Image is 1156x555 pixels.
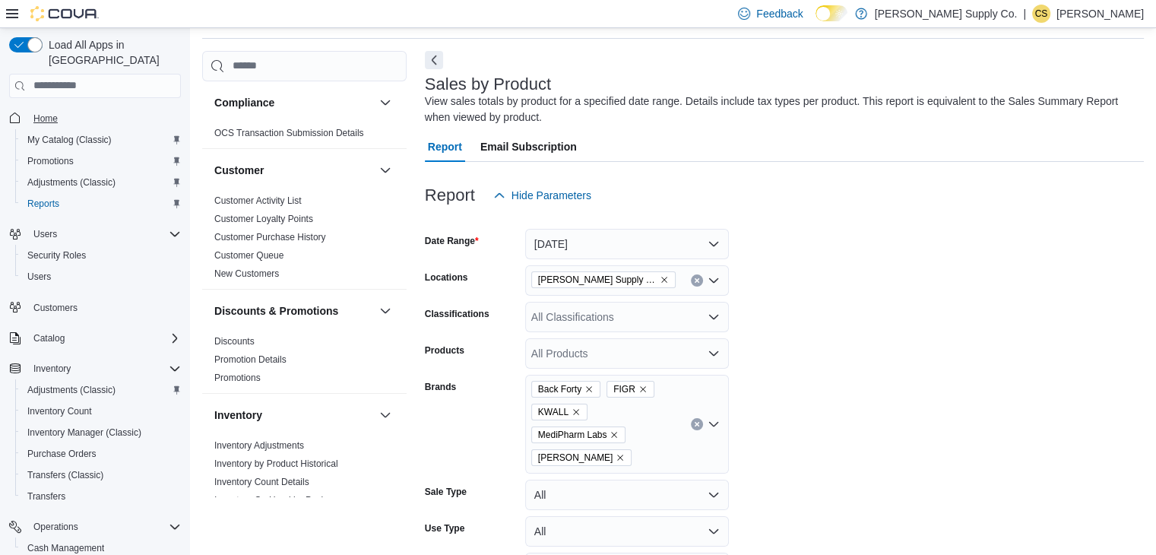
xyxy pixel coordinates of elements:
a: Reports [21,195,65,213]
button: Remove Papa's Herb from selection in this group [616,453,625,462]
span: Inventory by Product Historical [214,458,338,470]
span: Operations [33,521,78,533]
label: Products [425,344,464,357]
button: Adjustments (Classic) [15,379,187,401]
span: My Catalog (Classic) [27,134,112,146]
span: J. Supply Co. [531,271,676,288]
button: Transfers [15,486,187,507]
a: Inventory Adjustments [214,440,304,451]
span: Feedback [756,6,803,21]
button: Next [425,51,443,69]
h3: Report [425,186,475,205]
span: Email Subscription [480,132,577,162]
a: Promotion Details [214,354,287,365]
span: Promotion Details [214,354,287,366]
button: Adjustments (Classic) [15,172,187,193]
span: KWALL [538,404,568,420]
a: Home [27,109,64,128]
h3: Compliance [214,95,274,110]
button: Compliance [376,94,394,112]
span: Customer Activity List [214,195,302,207]
span: KWALL [531,404,588,420]
span: Adjustments (Classic) [27,176,116,189]
button: Inventory [27,360,77,378]
div: Customer [202,192,407,289]
h3: Sales by Product [425,75,551,94]
div: Charisma Santos [1032,5,1050,23]
span: Home [33,113,58,125]
button: Users [27,225,63,243]
p: [PERSON_NAME] Supply Co. [875,5,1018,23]
a: Customer Queue [214,250,283,261]
a: Security Roles [21,246,92,265]
button: Home [3,107,187,129]
span: Purchase Orders [21,445,181,463]
a: My Catalog (Classic) [21,131,118,149]
a: Transfers [21,487,71,506]
a: Customer Activity List [214,195,302,206]
button: Users [3,224,187,245]
span: Customers [27,298,181,317]
a: Promotions [21,152,80,170]
label: Classifications [425,308,489,320]
span: Home [27,109,181,128]
span: Catalog [27,329,181,347]
a: Adjustments (Classic) [21,173,122,192]
button: Inventory [214,408,373,423]
a: Purchase Orders [21,445,103,463]
button: Clear input [691,418,703,430]
button: Customer [214,163,373,178]
button: Remove MediPharm Labs from selection in this group [610,430,619,439]
button: All [525,516,729,547]
h3: Discounts & Promotions [214,303,338,319]
span: Hide Parameters [511,188,591,203]
span: Inventory Adjustments [214,439,304,452]
span: Inventory Manager (Classic) [21,423,181,442]
button: Operations [3,516,187,538]
button: [DATE] [525,229,729,259]
label: Date Range [425,235,479,247]
span: Purchase Orders [27,448,97,460]
button: Remove FIGR from selection in this group [638,385,648,394]
button: Remove Back Forty from selection in this group [584,385,594,394]
span: Inventory Count Details [214,476,309,488]
label: Sale Type [425,486,467,498]
button: Inventory [376,406,394,424]
a: Customer Loyalty Points [214,214,313,224]
div: View sales totals by product for a specified date range. Details include tax types per product. T... [425,94,1136,125]
label: Brands [425,381,456,393]
a: Customer Purchase History [214,232,326,243]
p: | [1023,5,1026,23]
span: Adjustments (Classic) [21,381,181,399]
a: Inventory by Product Historical [214,458,338,469]
label: Use Type [425,522,464,534]
a: New Customers [214,268,279,279]
span: MediPharm Labs [538,427,607,442]
a: Inventory Manager (Classic) [21,423,147,442]
span: My Catalog (Classic) [21,131,181,149]
span: Catalog [33,332,65,344]
span: Users [21,268,181,286]
button: Remove KWALL from selection in this group [572,408,581,417]
button: Open list of options [708,347,720,360]
div: Compliance [202,124,407,148]
span: Inventory [27,360,181,378]
button: Users [15,266,187,287]
button: Catalog [27,329,71,347]
span: Discounts [214,335,255,347]
a: Customers [27,299,84,317]
a: Inventory Count Details [214,477,309,487]
button: Security Roles [15,245,187,266]
span: Cash Management [27,542,104,554]
span: Inventory Count [21,402,181,420]
span: Back Forty [538,382,581,397]
span: Users [27,225,181,243]
span: CS [1035,5,1048,23]
span: Promotions [21,152,181,170]
span: Customer Purchase History [214,231,326,243]
span: Customer Queue [214,249,283,262]
span: Back Forty [531,381,600,398]
span: Promotions [27,155,74,167]
span: Adjustments (Classic) [21,173,181,192]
